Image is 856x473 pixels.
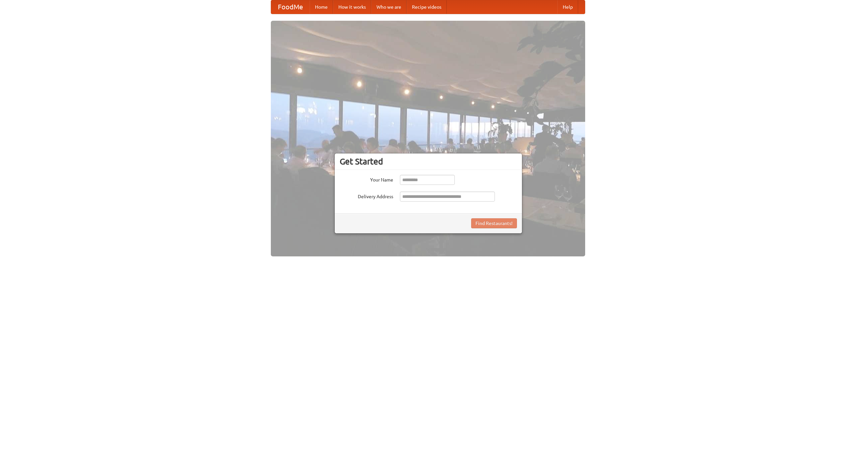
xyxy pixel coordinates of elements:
a: Recipe videos [407,0,447,14]
a: How it works [333,0,371,14]
button: Find Restaurants! [471,218,517,228]
label: Your Name [340,175,393,183]
a: Home [310,0,333,14]
a: Help [557,0,578,14]
h3: Get Started [340,156,517,166]
a: FoodMe [271,0,310,14]
label: Delivery Address [340,192,393,200]
a: Who we are [371,0,407,14]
